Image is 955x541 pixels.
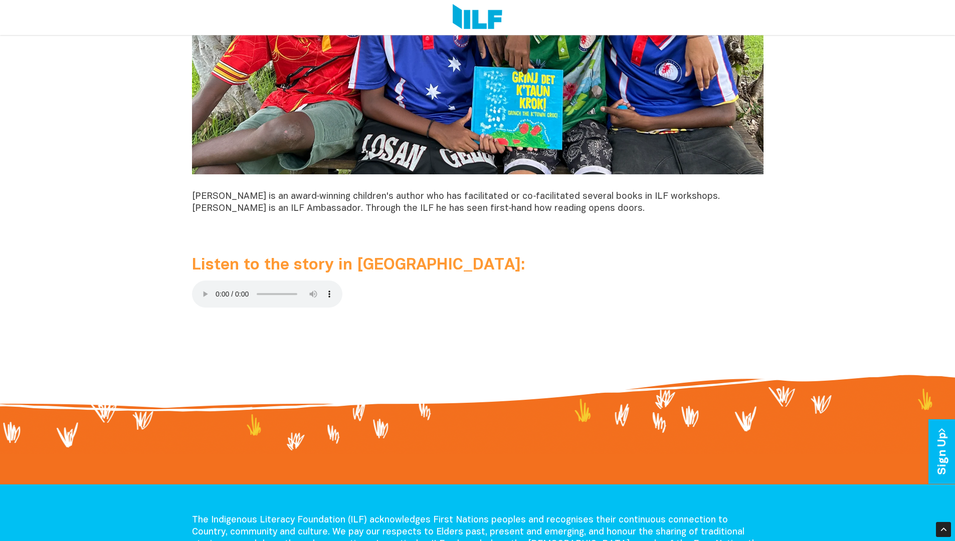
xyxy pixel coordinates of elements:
span: Listen to the story in [GEOGRAPHIC_DATA]: [192,258,525,273]
div: Scroll Back to Top [936,522,951,537]
img: Logo [453,4,502,31]
span: [PERSON_NAME] is an award‑winning children's author who has facilitated or co‑facilitated several... [192,192,720,213]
